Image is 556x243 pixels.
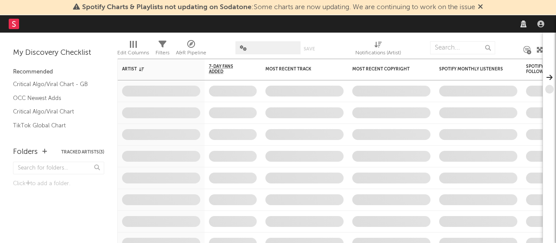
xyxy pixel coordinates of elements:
span: Dismiss [478,4,483,11]
a: Critical Algo/Viral Chart [13,107,96,117]
div: Edit Columns [117,37,149,62]
span: : Some charts are now updating. We are continuing to work on the issue [82,4,475,11]
div: Spotify Monthly Listeners [439,67,504,72]
div: Folders [13,147,38,157]
div: Filters [156,48,169,58]
div: Click to add a folder. [13,179,104,189]
div: Most Recent Copyright [352,67,417,72]
span: Spotify Charts & Playlists not updating on Sodatone [82,4,252,11]
button: Save [304,47,315,51]
span: 7-Day Fans Added [209,64,244,74]
button: Tracked Artists(3) [61,150,104,154]
div: Edit Columns [117,48,149,58]
a: OCC Newest Adds [13,93,96,103]
input: Search for folders... [13,162,104,174]
div: Recommended [13,67,104,77]
div: Filters [156,37,169,62]
div: My Discovery Checklist [13,48,104,58]
div: A&R Pipeline [176,48,206,58]
div: A&R Pipeline [176,37,206,62]
div: Artist [122,67,187,72]
div: Notifications (Artist) [355,48,401,58]
input: Search... [430,41,495,54]
div: Notifications (Artist) [355,37,401,62]
a: Critical Algo/Viral Chart - GB [13,80,96,89]
a: TikTok Global Chart [13,121,96,130]
div: Most Recent Track [265,67,331,72]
